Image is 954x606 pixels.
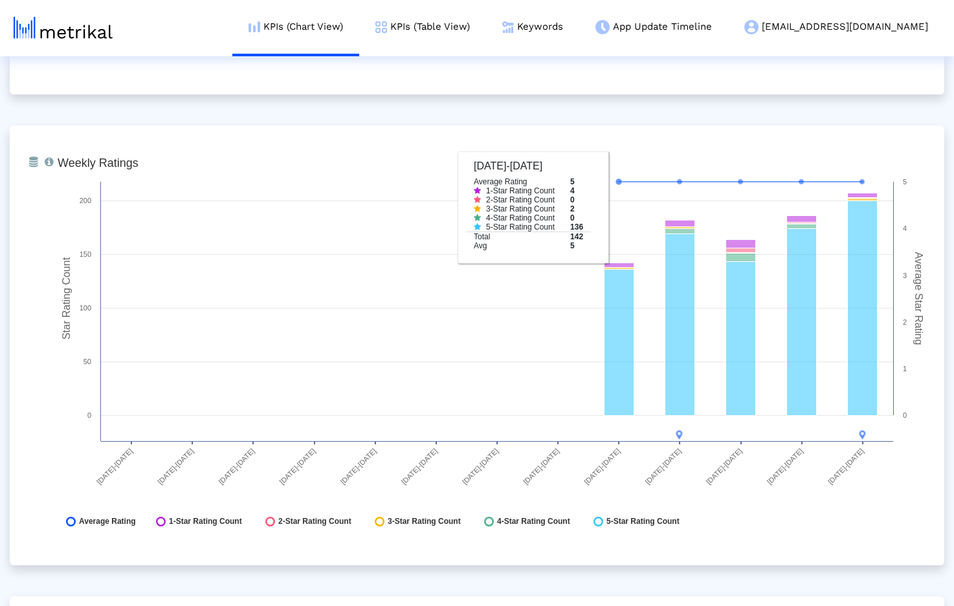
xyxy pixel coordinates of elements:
text: 150 [80,250,91,258]
text: 0 [903,411,907,419]
text: [DATE]-[DATE] [339,447,378,486]
text: [DATE]-[DATE] [461,447,500,486]
text: [DATE]-[DATE] [582,447,621,486]
span: 2-Star Rating Count [278,517,351,526]
text: 3 [903,272,907,279]
text: [DATE]-[DATE] [156,447,195,486]
text: 4 [903,224,907,232]
text: [DATE]-[DATE] [278,447,316,486]
tspan: Weekly Ratings [58,157,139,169]
span: 3-Star Rating Count [388,517,461,526]
img: keywords.png [502,21,514,33]
tspan: Average Star Rating [913,252,924,345]
text: [DATE]-[DATE] [400,447,439,486]
span: 5-Star Rating Count [606,517,680,526]
text: 50 [83,358,91,365]
text: 1 [903,365,907,373]
img: metrical-logo-light.png [14,17,113,39]
text: 100 [80,304,91,312]
tspan: Star Rating Count [61,257,72,340]
text: [DATE]-[DATE] [766,447,804,486]
text: [DATE]-[DATE] [705,447,744,486]
img: my-account-menu-icon.png [744,20,759,34]
text: [DATE]-[DATE] [826,447,865,486]
text: [DATE]-[DATE] [95,447,134,486]
text: [DATE]-[DATE] [643,447,682,486]
span: 1-Star Rating Count [169,517,242,526]
img: kpi-chart-menu-icon.png [249,21,260,32]
text: 200 [80,197,91,204]
span: Average Rating [79,517,136,526]
span: 4-Star Rating Count [497,517,570,526]
text: 0 [87,411,91,419]
text: 5 [903,178,907,186]
text: [DATE]-[DATE] [217,447,256,486]
text: 2 [903,318,907,326]
img: kpi-table-menu-icon.png [375,21,387,33]
img: app-update-menu-icon.png [595,20,610,34]
text: [DATE]-[DATE] [522,447,560,486]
